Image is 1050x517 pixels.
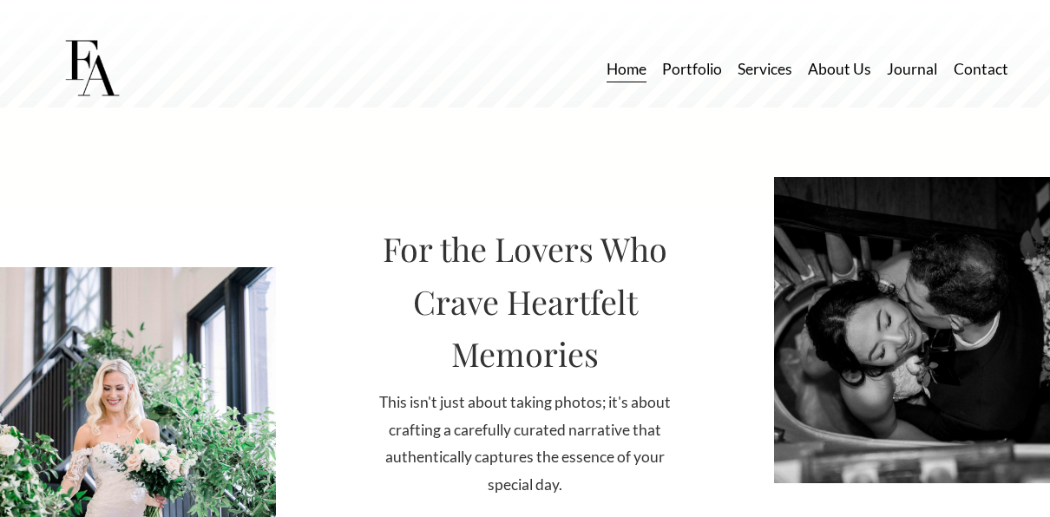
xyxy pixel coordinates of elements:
[954,54,1008,84] a: Contact
[367,389,683,498] p: This isn't just about taking photos; it's about crafting a carefully curated narrative that authe...
[367,222,683,379] h2: For the Lovers Who Crave Heartfelt Memories
[808,54,871,84] a: About Us
[887,54,937,84] a: Journal
[662,54,722,84] a: Portfolio
[42,19,141,119] img: Frost Artistry
[607,54,646,84] a: Home
[738,54,792,84] a: Services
